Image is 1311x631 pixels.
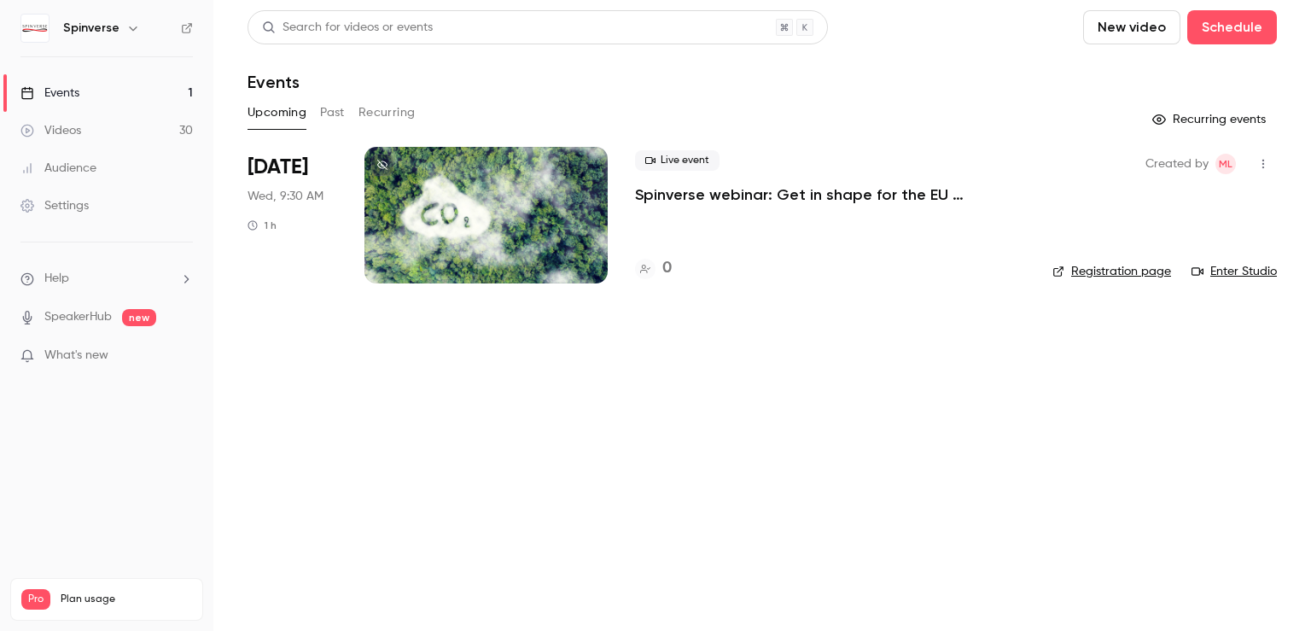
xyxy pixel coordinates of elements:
span: Help [44,270,69,288]
a: Spinverse webinar: Get in shape for the EU Innovation Fund 2026 [635,184,1025,205]
span: Pro [21,589,50,610]
a: SpeakerHub [44,308,112,326]
div: Search for videos or events [262,19,433,37]
button: Past [320,99,345,126]
span: Created by [1145,154,1209,174]
button: New video [1083,10,1180,44]
a: 0 [635,257,672,280]
span: Live event [635,150,720,171]
h1: Events [248,72,300,92]
span: Wed, 9:30 AM [248,188,323,205]
div: Events [20,85,79,102]
span: ML [1219,154,1232,174]
span: new [122,309,156,326]
a: Enter Studio [1192,263,1277,280]
iframe: Noticeable Trigger [172,348,193,364]
span: Maarit Liimatta [1215,154,1236,174]
div: Videos [20,122,81,139]
div: Audience [20,160,96,177]
button: Schedule [1187,10,1277,44]
img: Spinverse [21,15,49,42]
h4: 0 [662,257,672,280]
div: Settings [20,197,89,214]
button: Recurring events [1145,106,1277,133]
button: Recurring [358,99,416,126]
a: Registration page [1052,263,1171,280]
span: What's new [44,347,108,365]
span: [DATE] [248,154,308,181]
li: help-dropdown-opener [20,270,193,288]
h6: Spinverse [63,20,119,37]
button: Upcoming [248,99,306,126]
div: Nov 5 Wed, 9:30 AM (Europe/Helsinki) [248,147,337,283]
span: Plan usage [61,593,192,606]
div: 1 h [248,219,277,232]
